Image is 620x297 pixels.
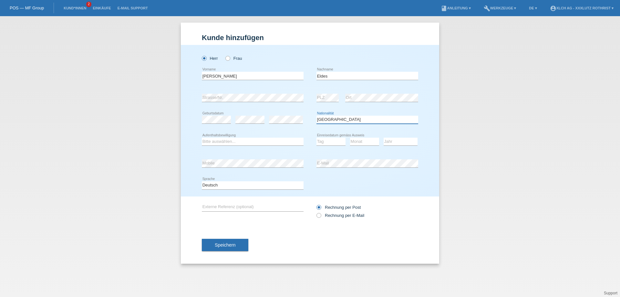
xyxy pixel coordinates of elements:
[202,56,206,60] input: Herr
[438,6,474,10] a: bookAnleitung ▾
[89,6,114,10] a: Einkäufe
[316,213,321,221] input: Rechnung per E-Mail
[225,56,230,60] input: Frau
[202,239,248,251] button: Speichern
[114,6,151,10] a: E-Mail Support
[604,291,617,295] a: Support
[60,6,89,10] a: Kund*innen
[484,5,490,12] i: build
[480,6,520,10] a: buildWerkzeuge ▾
[316,205,321,213] input: Rechnung per Post
[202,56,218,61] label: Herr
[86,2,91,7] span: 2
[526,6,540,10] a: DE ▾
[202,34,418,42] h1: Kunde hinzufügen
[550,5,556,12] i: account_circle
[225,56,242,61] label: Frau
[441,5,447,12] i: book
[316,205,361,210] label: Rechnung per Post
[547,6,617,10] a: account_circleXLCH AG - XXXLutz Rothrist ▾
[316,213,364,218] label: Rechnung per E-Mail
[215,242,235,248] span: Speichern
[10,5,44,10] a: POS — MF Group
